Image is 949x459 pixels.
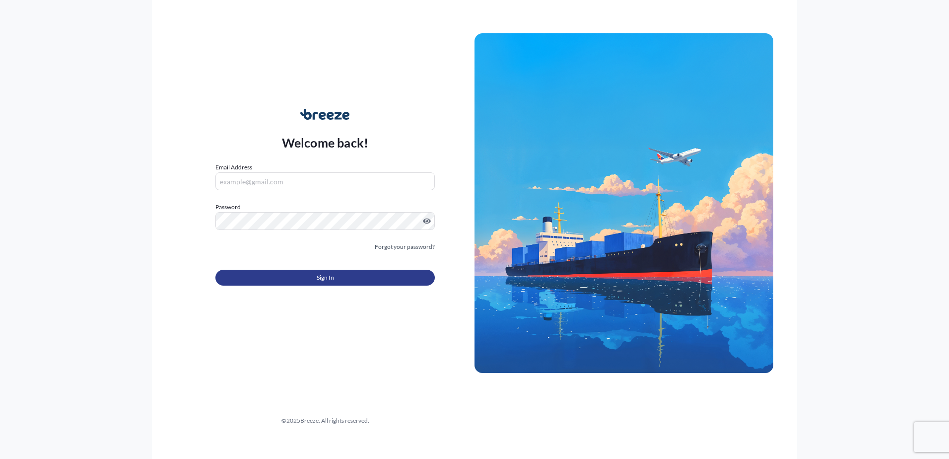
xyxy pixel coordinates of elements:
[215,202,435,212] label: Password
[317,273,334,283] span: Sign In
[176,416,474,426] div: © 2025 Breeze. All rights reserved.
[474,33,773,373] img: Ship illustration
[215,162,252,172] label: Email Address
[375,242,435,252] a: Forgot your password?
[423,217,431,225] button: Show password
[215,270,435,286] button: Sign In
[215,172,435,190] input: example@gmail.com
[282,135,369,151] p: Welcome back!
